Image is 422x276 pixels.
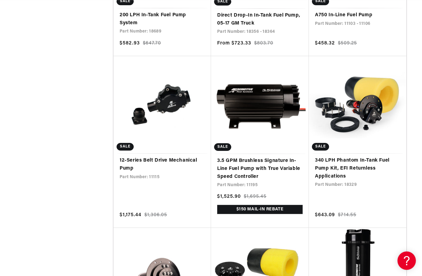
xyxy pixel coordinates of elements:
[315,11,400,19] a: A750 In-Line Fuel Pump
[315,157,400,180] a: 340 LPH Phantom In-Tank Fuel Pump Kit, EFI Returnless Applications
[120,11,205,27] a: 200 LPH In-Tank Fuel Pump System
[217,12,303,27] a: Direct Drop-In In-Tank Fuel Pump, 05-17 GM Truck
[120,157,205,172] a: 12-Series Belt Drive Mechanical Pump
[217,157,303,181] a: 3.5 GPM Brushless Signature In-Line Fuel Pump with True Variable Speed Controller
